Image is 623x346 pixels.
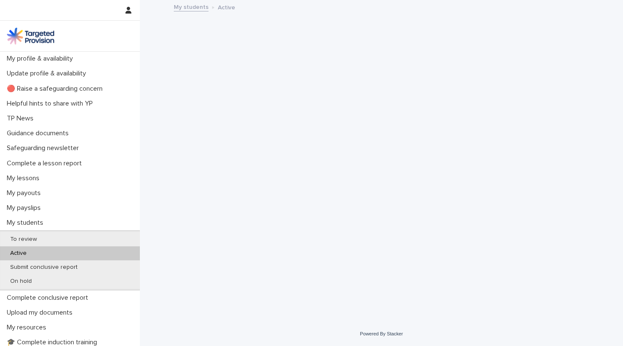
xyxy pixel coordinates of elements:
a: Powered By Stacker [360,331,403,336]
p: TP News [3,114,40,123]
p: My students [3,219,50,227]
p: My profile & availability [3,55,80,63]
p: Helpful hints to share with YP [3,100,100,108]
p: Active [3,250,33,257]
p: Update profile & availability [3,70,93,78]
a: My students [174,2,209,11]
p: My resources [3,324,53,332]
p: Safeguarding newsletter [3,144,86,152]
p: Active [218,2,235,11]
img: M5nRWzHhSzIhMunXDL62 [7,28,54,45]
p: Complete a lesson report [3,159,89,167]
p: Complete conclusive report [3,294,95,302]
p: Upload my documents [3,309,79,317]
p: My payslips [3,204,47,212]
p: My payouts [3,189,47,197]
p: To review [3,236,44,243]
p: 🔴 Raise a safeguarding concern [3,85,109,93]
p: My lessons [3,174,46,182]
p: On hold [3,278,39,285]
p: Submit conclusive report [3,264,84,271]
p: Guidance documents [3,129,75,137]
